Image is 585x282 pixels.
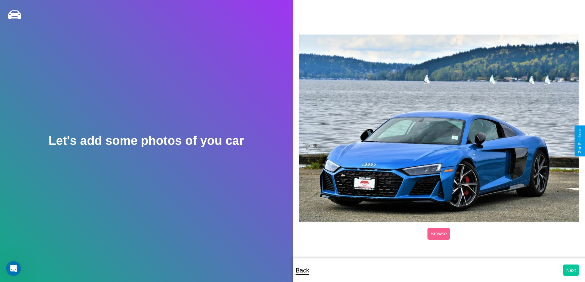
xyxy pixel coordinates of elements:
div: Give Feedback [578,129,582,153]
label: Browse [427,228,450,240]
iframe: Intercom live chat [6,261,21,276]
p: Back [296,265,309,276]
img: posted [299,34,579,222]
h2: Let's add some photos of you car [49,134,244,148]
button: Next [563,265,579,276]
